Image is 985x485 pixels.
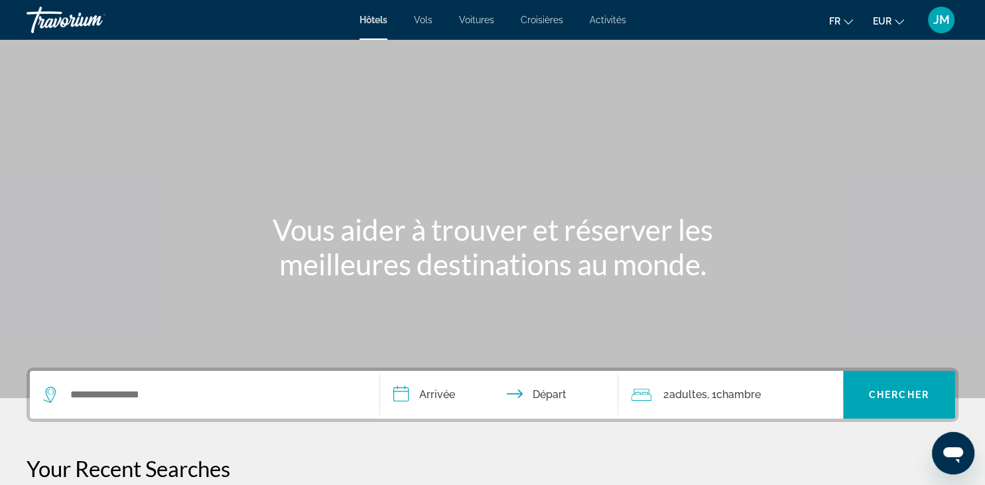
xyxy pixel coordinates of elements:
[716,388,761,401] span: Chambre
[873,16,891,27] span: EUR
[873,11,904,31] button: Change currency
[459,15,494,25] a: Voitures
[590,15,626,25] a: Activités
[829,11,853,31] button: Change language
[414,15,432,25] a: Vols
[924,6,958,34] button: User Menu
[932,432,974,474] iframe: Bouton de lancement de la fenêtre de messagerie
[30,371,955,419] div: Search widget
[869,389,929,400] span: Chercher
[663,385,707,404] span: 2
[27,3,159,37] a: Travorium
[707,385,761,404] span: , 1
[27,455,958,482] p: Your Recent Searches
[521,15,563,25] a: Croisières
[244,212,742,281] h1: Vous aider à trouver et réserver les meilleures destinations au monde.
[933,13,950,27] span: JM
[669,388,707,401] span: Adultes
[829,16,840,27] span: fr
[380,371,618,419] button: Check in and out dates
[843,371,955,419] button: Chercher
[360,15,387,25] a: Hôtels
[618,371,843,419] button: Travelers: 2 adults, 0 children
